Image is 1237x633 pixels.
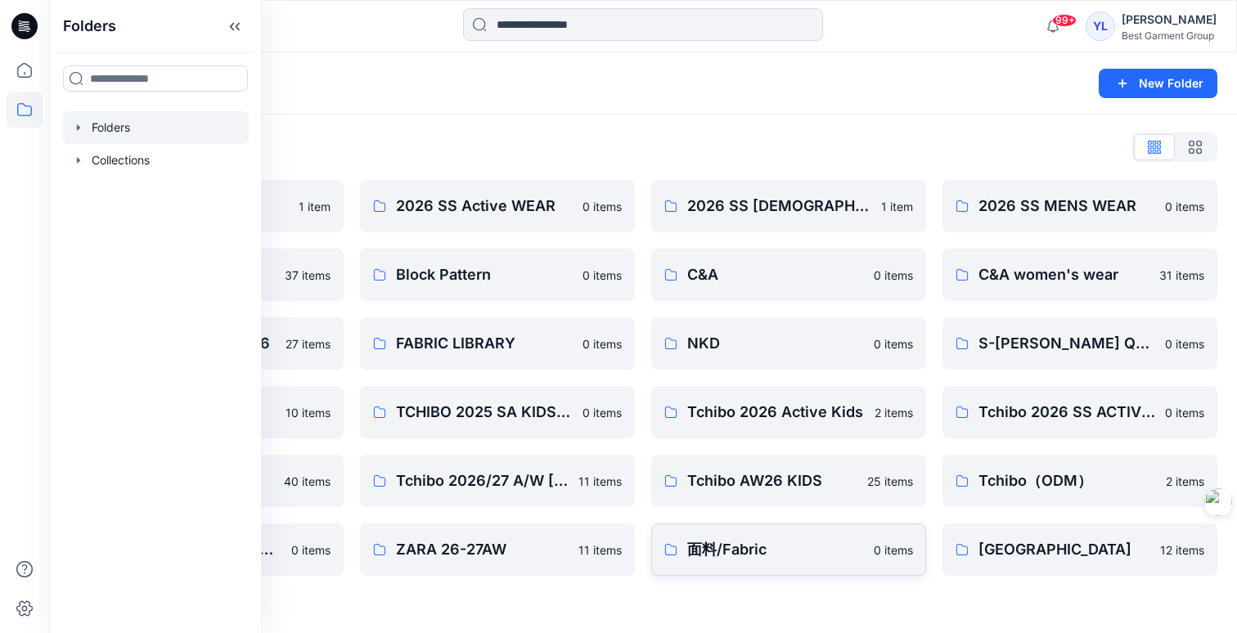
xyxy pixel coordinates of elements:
a: ZARA 26-27AW11 items [360,523,635,576]
a: 2026 SS Active WEAR0 items [360,180,635,232]
span: 99+ [1052,14,1077,27]
a: NKD0 items [651,317,926,370]
p: 10 items [286,404,331,421]
p: 25 items [867,473,913,490]
p: 37 items [285,267,331,284]
p: 11 items [578,541,622,559]
a: Tchibo 2026/27 A/W [DEMOGRAPHIC_DATA]-WEAR11 items [360,455,635,507]
p: 2 items [1166,473,1204,490]
a: Block Pattern0 items [360,249,635,301]
a: C&A0 items [651,249,926,301]
a: 2026 SS [DEMOGRAPHIC_DATA] WEAR1 item [651,180,926,232]
div: Best Garment Group [1122,29,1217,42]
p: 0 items [874,267,913,284]
p: 12 items [1160,541,1204,559]
a: 2026 SS MENS WEAR0 items [942,180,1217,232]
p: 0 items [1165,198,1204,215]
p: S-[PERSON_NAME] QS fahion [978,332,1155,355]
a: Tchibo 2026 SS ACTIVE-WEAR0 items [942,386,1217,438]
p: Tchibo AW26 KIDS [687,469,857,492]
p: 1 item [299,198,331,215]
p: Block Pattern [396,263,573,286]
p: Tchibo 2026 Active Kids [687,401,865,424]
p: 0 items [291,541,331,559]
p: TCHIBO 2025 SA KIDS-WEAR [396,401,573,424]
a: TCHIBO 2025 SA KIDS-WEAR0 items [360,386,635,438]
p: 0 items [874,335,913,352]
div: YL [1086,11,1115,41]
p: 2026 SS MENS WEAR [978,195,1155,218]
p: C&A [687,263,864,286]
p: 40 items [284,473,331,490]
p: 11 items [578,473,622,490]
p: 0 items [874,541,913,559]
p: Tchibo 2026/27 A/W [DEMOGRAPHIC_DATA]-WEAR [396,469,569,492]
p: C&A women's wear [978,263,1149,286]
p: FABRIC LIBRARY [396,332,573,355]
a: FABRIC LIBRARY0 items [360,317,635,370]
p: 0 items [583,267,622,284]
a: [GEOGRAPHIC_DATA]12 items [942,523,1217,576]
p: 27 items [286,335,331,352]
p: [GEOGRAPHIC_DATA] [978,538,1150,561]
p: 面料/Fabric [687,538,864,561]
a: 面料/Fabric0 items [651,523,926,576]
button: New Folder [1099,69,1217,98]
p: 0 items [583,404,622,421]
p: ZARA 26-27AW [396,538,569,561]
p: NKD [687,332,864,355]
p: 2026 SS Active WEAR [396,195,573,218]
div: [PERSON_NAME] [1122,10,1217,29]
a: Tchibo（ODM）2 items [942,455,1217,507]
p: Tchibo 2026 SS ACTIVE-WEAR [978,401,1155,424]
a: Tchibo AW26 KIDS25 items [651,455,926,507]
a: C&A women's wear31 items [942,249,1217,301]
p: 31 items [1159,267,1204,284]
p: 1 item [881,198,913,215]
p: 0 items [1165,404,1204,421]
p: 0 items [583,198,622,215]
p: 2 items [875,404,913,421]
a: Tchibo 2026 Active Kids2 items [651,386,926,438]
p: 2026 SS [DEMOGRAPHIC_DATA] WEAR [687,195,871,218]
a: S-[PERSON_NAME] QS fahion0 items [942,317,1217,370]
p: 0 items [583,335,622,352]
p: 0 items [1165,335,1204,352]
p: Tchibo（ODM） [978,469,1156,492]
